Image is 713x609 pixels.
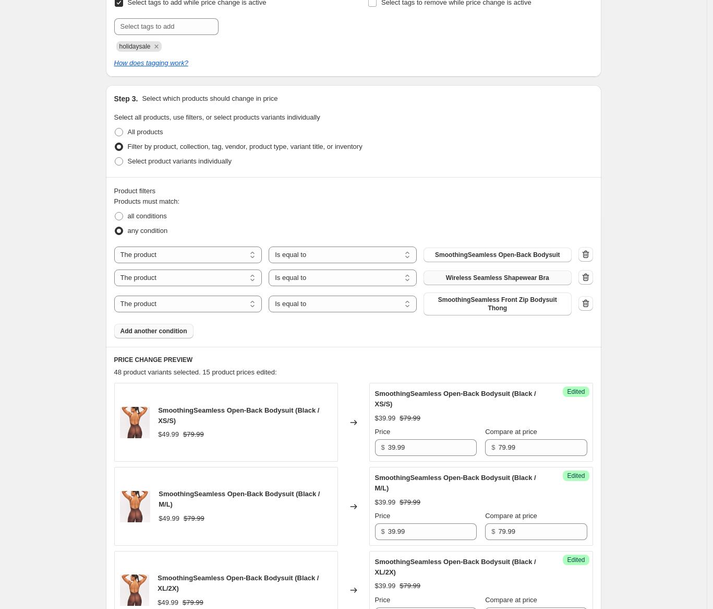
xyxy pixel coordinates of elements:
[375,428,391,436] span: Price
[159,490,320,508] span: SmoothingSeamless Open-Back Bodysuit (Black / M/L)
[114,93,138,104] h2: Step 3.
[128,128,163,136] span: All products
[114,197,180,205] span: Products must match:
[158,574,319,592] span: SmoothingSeamless Open-Back Bodysuit (Black / XL/2X)
[114,368,277,376] span: 48 product variants selected. 15 product prices edited:
[142,93,277,104] p: Select which products should change in price
[424,292,572,315] button: SmoothingSeamless Front Zip Bodysuit Thong
[128,227,168,235] span: any condition
[184,513,204,524] strike: $79.99
[128,143,362,150] span: Filter by product, collection, tag, vendor, product type, variant title, or inventory
[375,512,391,520] span: Price
[430,296,565,312] span: SmoothingSeamless Front Zip Bodysuit Thong
[119,43,151,50] span: holidaysale
[152,42,161,51] button: Remove holidaysale
[114,356,593,364] h6: PRICE CHANGE PREVIEW
[158,429,179,440] div: $49.99
[120,327,187,335] span: Add another condition
[375,596,391,604] span: Price
[435,251,560,259] span: SmoothingSeamless Open-Back Bodysuit
[114,18,219,35] input: Select tags to add
[128,157,232,165] span: Select product variants individually
[128,212,167,220] span: all conditions
[375,558,536,576] span: SmoothingSeamless Open-Back Bodysuit (Black / XL/2X)
[400,581,420,591] strike: $79.99
[114,186,593,196] div: Product filters
[375,413,396,424] div: $39.99
[375,581,396,591] div: $39.99
[375,390,536,408] span: SmoothingSeamless Open-Back Bodysuit (Black / XS/S)
[485,428,537,436] span: Compare at price
[375,474,536,492] span: SmoothingSeamless Open-Back Bodysuit (Black / M/L)
[567,388,585,396] span: Edited
[158,598,178,608] div: $49.99
[567,556,585,564] span: Edited
[120,575,150,606] img: sheswaisted8799-185146_80x.jpg
[114,59,188,67] a: How does tagging work?
[159,513,179,524] div: $49.99
[424,248,572,262] button: SmoothingSeamless Open-Back Bodysuit
[158,406,319,425] span: SmoothingSeamless Open-Back Bodysuit (Black / XS/S)
[424,271,572,285] button: Wireless Seamless Shapewear Bra
[381,443,385,451] span: $
[485,512,537,520] span: Compare at price
[400,497,420,508] strike: $79.99
[491,528,495,535] span: $
[114,324,194,338] button: Add another condition
[446,274,549,282] span: Wireless Seamless Shapewear Bra
[381,528,385,535] span: $
[120,491,151,522] img: sheswaisted8799-185146_80x.jpg
[491,443,495,451] span: $
[183,429,204,440] strike: $79.99
[567,472,585,480] span: Edited
[375,497,396,508] div: $39.99
[485,596,537,604] span: Compare at price
[114,113,320,121] span: Select all products, use filters, or select products variants individually
[120,407,150,438] img: sheswaisted8799-185146_80x.jpg
[400,413,420,424] strike: $79.99
[183,598,203,608] strike: $79.99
